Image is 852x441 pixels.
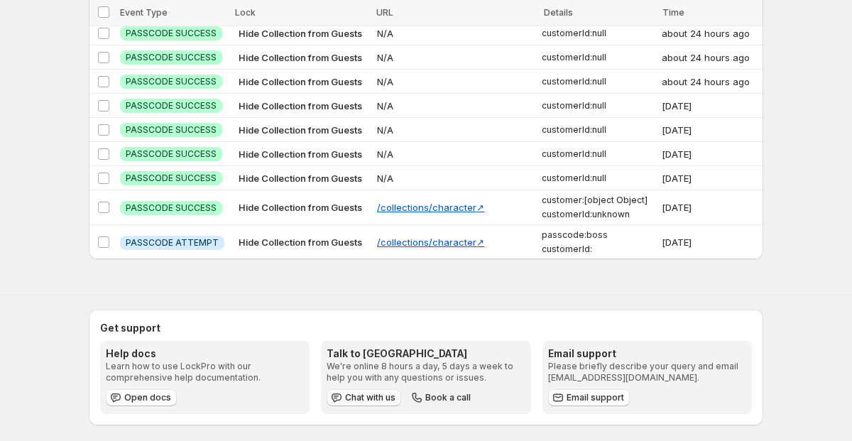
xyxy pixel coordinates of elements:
[345,392,395,403] span: Chat with us
[106,389,177,406] a: Open docs
[239,124,362,136] span: Hide Collection from Guests
[548,361,746,383] p: Please briefly describe your query and email [EMAIL_ADDRESS][DOMAIN_NAME].
[657,94,763,118] td: [DATE]
[239,76,362,87] span: Hide Collection from Guests
[327,347,525,361] h3: Talk to [GEOGRAPHIC_DATA]
[657,118,763,142] td: [DATE]
[542,244,653,255] span: customerId :
[542,173,653,184] span: customerId : null
[126,28,217,39] span: PASSCODE SUCCESS
[126,237,219,249] span: PASSCODE ATTEMPT
[239,202,362,213] span: Hide Collection from Guests
[542,76,653,87] span: customerId : null
[126,100,217,111] span: PASSCODE SUCCESS
[425,392,471,403] span: Book a call
[327,361,525,383] p: We're online 8 hours a day, 5 days a week to help you with any questions or issues.
[377,202,484,213] a: /collections/character↗
[373,118,537,142] td: N/A
[542,52,653,63] span: customerId : null
[548,389,630,406] a: Email support
[106,361,304,383] p: Learn how to use LockPro with our comprehensive help documentation.
[239,236,362,248] span: Hide Collection from Guests
[377,236,484,248] a: /collections/character↗
[657,21,763,45] td: about 24 hours ago
[544,7,573,18] span: Details
[239,173,362,184] span: Hide Collection from Guests
[373,45,537,70] td: N/A
[126,52,217,63] span: PASSCODE SUCCESS
[239,28,362,39] span: Hide Collection from Guests
[542,100,653,111] span: customerId : null
[373,94,537,118] td: N/A
[657,225,763,260] td: [DATE]
[100,321,752,335] h2: Get support
[106,347,304,361] h3: Help docs
[657,142,763,166] td: [DATE]
[373,142,537,166] td: N/A
[567,392,624,403] span: Email support
[657,70,763,94] td: about 24 hours ago
[239,100,362,111] span: Hide Collection from Guests
[126,173,217,184] span: PASSCODE SUCCESS
[407,389,476,406] button: Book a call
[327,389,401,406] button: Chat with us
[542,28,653,39] span: customerId : null
[542,229,653,241] span: passcode : boss
[239,52,362,63] span: Hide Collection from Guests
[657,190,763,225] td: [DATE]
[120,7,168,18] span: Event Type
[373,21,537,45] td: N/A
[662,7,684,18] span: Time
[373,166,537,190] td: N/A
[126,202,217,214] span: PASSCODE SUCCESS
[542,148,653,160] span: customerId : null
[548,347,746,361] h3: Email support
[657,166,763,190] td: [DATE]
[542,209,653,220] span: customerId : unknown
[542,195,653,206] span: customer : [object Object]
[126,148,217,160] span: PASSCODE SUCCESS
[373,70,537,94] td: N/A
[239,148,362,160] span: Hide Collection from Guests
[657,45,763,70] td: about 24 hours ago
[542,124,653,136] span: customerId : null
[126,124,217,136] span: PASSCODE SUCCESS
[126,76,217,87] span: PASSCODE SUCCESS
[376,7,393,18] span: URL
[124,392,171,403] span: Open docs
[235,7,256,18] span: Lock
